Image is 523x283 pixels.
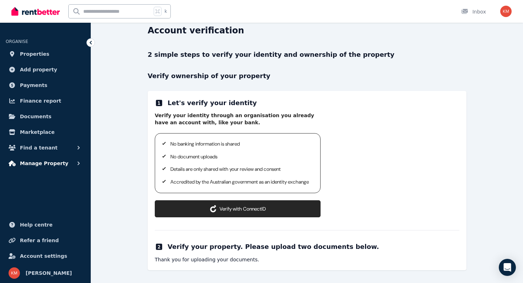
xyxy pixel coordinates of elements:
button: Find a tenant [6,141,85,155]
a: Payments [6,78,85,92]
span: Add property [20,65,57,74]
button: Manage Property [6,156,85,170]
span: Documents [20,112,52,121]
img: Karsha Morgan [500,6,512,17]
p: No document uploads [170,153,312,160]
span: ORGANISE [6,39,28,44]
p: Verify your identity through an organisation you already have an account with, like your bank. [155,112,321,126]
p: Accredited by the Australian government as an identity exchange [170,179,312,186]
a: Account settings [6,249,85,263]
div: Thank you for uploading your documents. [155,256,459,263]
span: [PERSON_NAME] [26,269,72,277]
div: Open Intercom Messenger [499,259,516,276]
h2: Verify your property. Please upload two documents below. [168,242,379,252]
img: Karsha Morgan [9,267,20,279]
a: Finance report [6,94,85,108]
a: Documents [6,109,85,124]
a: Add property [6,62,85,77]
p: 2 simple steps to verify your identity and ownership of the property [148,50,466,60]
span: Finance report [20,97,61,105]
span: Find a tenant [20,143,58,152]
button: Verify with ConnectID [155,200,321,217]
span: Properties [20,50,49,58]
p: No banking information is shared [170,141,312,148]
span: Marketplace [20,128,54,136]
p: Verify ownership of your property [148,71,466,81]
a: Properties [6,47,85,61]
img: RentBetter [11,6,60,17]
span: Payments [20,81,47,89]
h1: Account verification [148,25,244,36]
span: Help centre [20,221,53,229]
h2: Let's verify your identity [168,98,257,108]
span: k [164,9,167,14]
span: Manage Property [20,159,68,168]
a: Help centre [6,218,85,232]
span: Refer a friend [20,236,59,245]
div: Inbox [461,8,486,15]
p: Details are only shared with your review and consent [170,166,312,173]
a: Refer a friend [6,233,85,247]
span: Account settings [20,252,67,260]
a: Marketplace [6,125,85,139]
